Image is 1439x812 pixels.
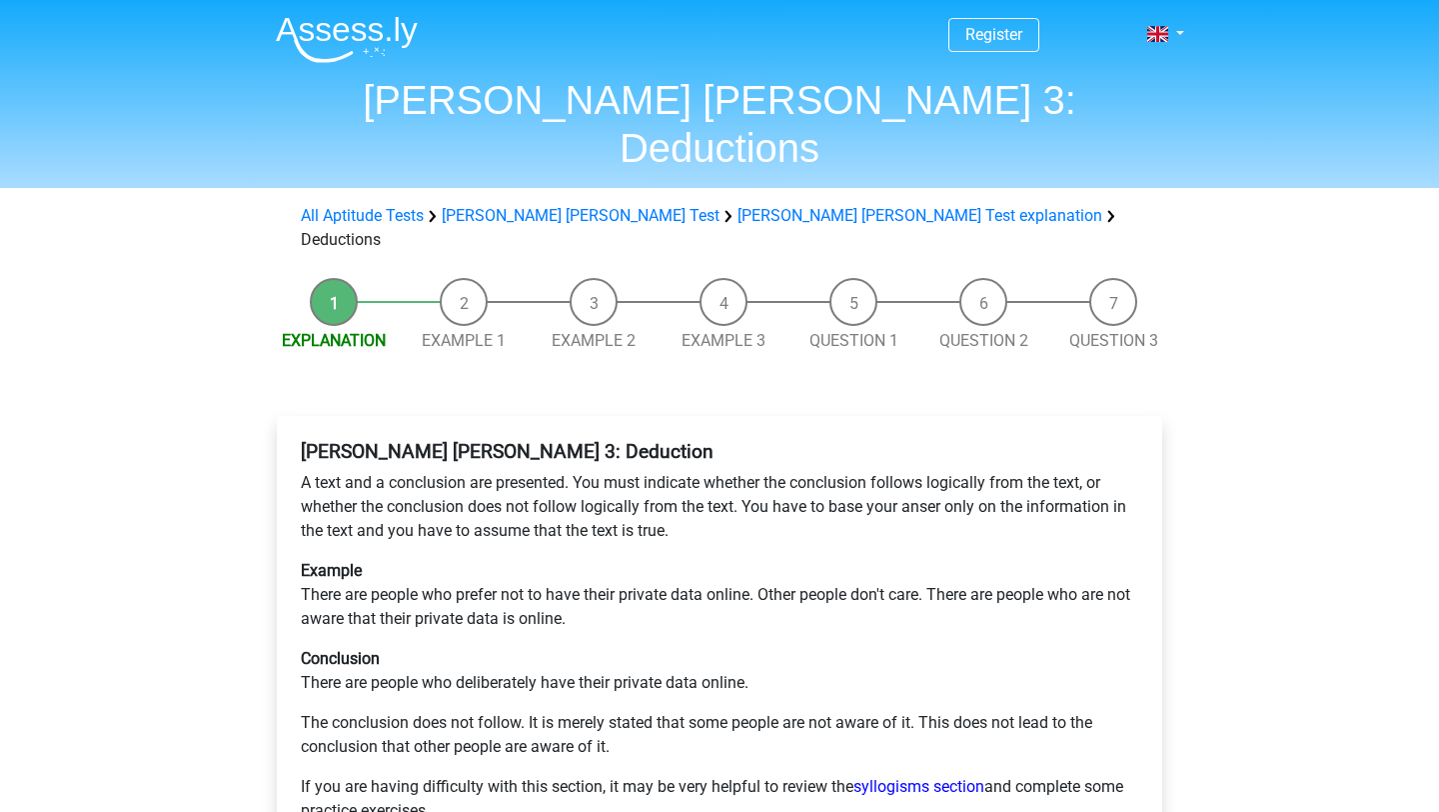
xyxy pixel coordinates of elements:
[682,331,765,350] a: Example 3
[301,440,714,463] b: [PERSON_NAME] [PERSON_NAME] 3: Deduction
[965,25,1022,44] a: Register
[301,559,1138,631] p: There are people who prefer not to have their private data online. Other people don't care. There...
[301,649,380,668] b: Conclusion
[260,76,1179,172] h1: [PERSON_NAME] [PERSON_NAME] 3: Deductions
[293,204,1146,252] div: Deductions
[301,647,1138,695] p: There are people who deliberately have their private data online.
[422,331,506,350] a: Example 1
[552,331,636,350] a: Example 2
[939,331,1028,350] a: Question 2
[276,16,418,63] img: Assessly
[853,777,984,796] a: syllogisms section
[301,561,362,580] b: Example
[442,206,719,225] a: [PERSON_NAME] [PERSON_NAME] Test
[282,331,386,350] a: Explanation
[737,206,1102,225] a: [PERSON_NAME] [PERSON_NAME] Test explanation
[301,471,1138,543] p: A text and a conclusion are presented. You must indicate whether the conclusion follows logically...
[809,331,898,350] a: Question 1
[1069,331,1158,350] a: Question 3
[301,711,1138,759] p: The conclusion does not follow. It is merely stated that some people are not aware of it. This do...
[301,206,424,225] a: All Aptitude Tests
